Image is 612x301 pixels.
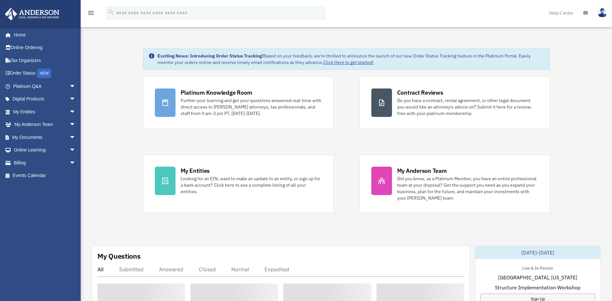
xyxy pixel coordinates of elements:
[5,144,85,157] a: Online Learningarrow_drop_down
[69,144,82,157] span: arrow_drop_down
[397,167,447,175] div: My Anderson Team
[199,266,216,273] div: Closed
[597,8,607,17] img: User Pic
[323,59,374,65] a: Click Here to get started!
[181,88,252,97] div: Platinum Knowledge Room
[159,266,183,273] div: Answered
[143,77,334,129] a: Platinum Knowledge Room Further your learning and get your questions answered real-time with dire...
[69,93,82,106] span: arrow_drop_down
[181,167,210,175] div: My Entities
[397,175,538,201] div: Did you know, as a Platinum Member, you have an entire professional team at your disposal? Get th...
[359,155,550,213] a: My Anderson Team Did you know, as a Platinum Member, you have an entire professional team at your...
[359,77,550,129] a: Contract Reviews Do you have a contract, rental agreement, or other legal document you would like...
[37,68,51,78] div: NEW
[397,88,443,97] div: Contract Reviews
[87,11,95,17] a: menu
[5,67,85,80] a: Order StatusNEW
[157,53,545,66] div: Based on your feedback, we're thrilled to announce the launch of our new Order Status Tracking fe...
[5,28,82,41] a: Home
[5,93,85,106] a: Digital Productsarrow_drop_down
[181,175,322,195] div: Looking for an EIN, want to make an update to an entity, or sign up for a bank account? Click her...
[69,156,82,170] span: arrow_drop_down
[5,105,85,118] a: My Entitiesarrow_drop_down
[5,131,85,144] a: My Documentsarrow_drop_down
[5,54,85,67] a: Tax Organizers
[97,251,141,261] div: My Questions
[397,97,538,117] div: Do you have a contract, rental agreement, or other legal document you would like an attorney's ad...
[475,246,600,259] div: [DATE]-[DATE]
[498,274,577,281] span: [GEOGRAPHIC_DATA], [US_STATE]
[143,155,334,213] a: My Entities Looking for an EIN, want to make an update to an entity, or sign up for a bank accoun...
[3,8,61,20] img: Anderson Advisors Platinum Portal
[181,97,322,117] div: Further your learning and get your questions answered real-time with direct access to [PERSON_NAM...
[108,9,115,16] i: search
[5,80,85,93] a: Platinum Q&Aarrow_drop_down
[69,118,82,131] span: arrow_drop_down
[231,266,249,273] div: Normal
[5,118,85,131] a: My Anderson Teamarrow_drop_down
[5,169,85,182] a: Events Calendar
[5,41,85,54] a: Online Ordering
[119,266,144,273] div: Submitted
[69,105,82,119] span: arrow_drop_down
[5,156,85,169] a: Billingarrow_drop_down
[97,266,104,273] div: All
[69,131,82,144] span: arrow_drop_down
[517,264,558,271] div: Live & In-Person
[87,9,95,17] i: menu
[495,284,580,291] span: Structure Implementation Workshop
[69,80,82,93] span: arrow_drop_down
[265,266,289,273] div: Expedited
[157,53,263,59] strong: Exciting News: Introducing Order Status Tracking!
